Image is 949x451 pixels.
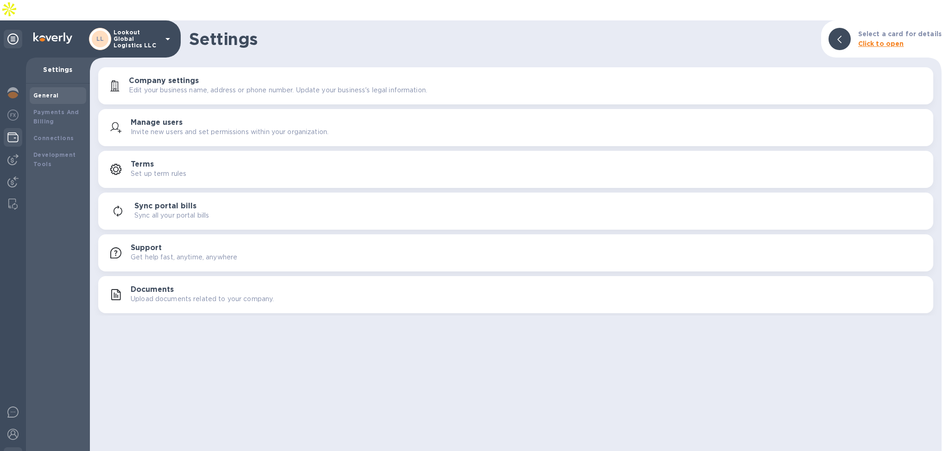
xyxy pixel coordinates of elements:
[4,30,22,48] div: Unpin categories
[131,285,174,294] h3: Documents
[858,40,904,47] b: Click to open
[33,151,76,168] b: Development Tools
[98,109,933,146] button: Manage usersInvite new users and set permissions within your organization.
[33,65,82,74] p: Settings
[131,294,274,304] p: Upload documents related to your company.
[98,67,933,104] button: Company settingsEdit your business name, address or phone number. Update your business's legal in...
[98,276,933,313] button: DocumentsUpload documents related to your company.
[131,160,154,169] h3: Terms
[129,77,199,85] h3: Company settings
[96,35,104,42] b: LL
[114,29,160,49] p: Lookout Global Logistics LLC
[98,193,933,230] button: Sync portal billsSync all your portal bills
[134,211,209,220] p: Sync all your portal bills
[131,252,237,262] p: Get help fast, anytime, anywhere
[98,234,933,271] button: SupportGet help fast, anytime, anywhere
[131,244,162,252] h3: Support
[131,169,186,179] p: Set up term rules
[7,110,19,121] img: Foreign exchange
[134,202,196,211] h3: Sync portal bills
[33,32,72,44] img: Logo
[33,92,59,99] b: General
[129,85,427,95] p: Edit your business name, address or phone number. Update your business's legal information.
[7,132,19,143] img: Wallets
[131,118,183,127] h3: Manage users
[858,30,942,38] b: Select a card for details
[189,29,814,49] h1: Settings
[131,127,329,137] p: Invite new users and set permissions within your organization.
[98,151,933,188] button: TermsSet up term rules
[33,135,74,142] b: Connections
[33,109,79,125] b: Payments And Billing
